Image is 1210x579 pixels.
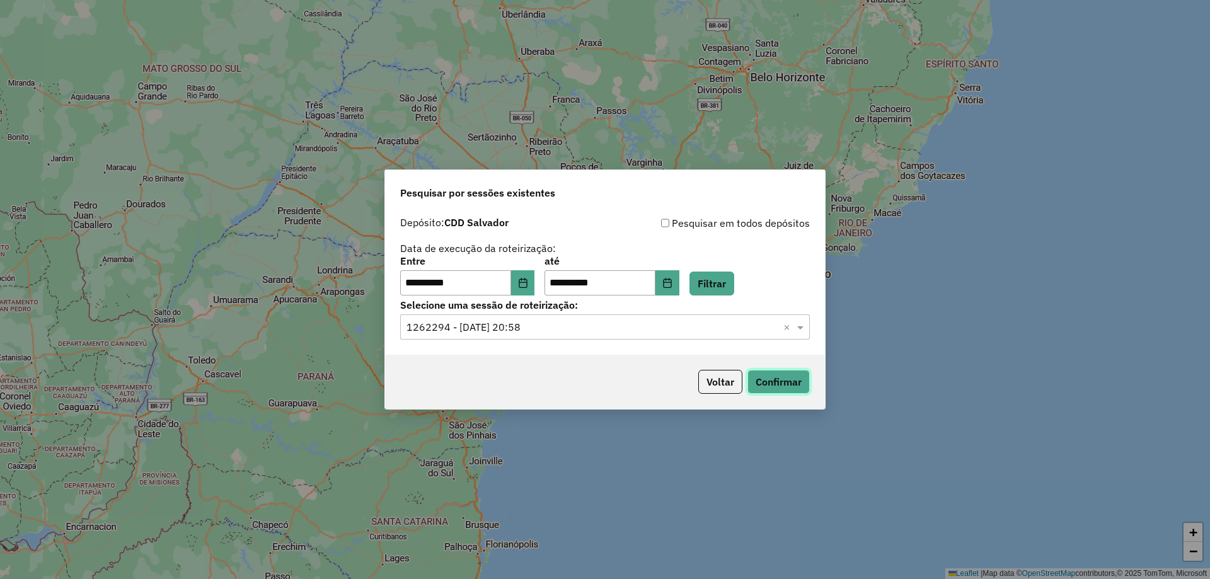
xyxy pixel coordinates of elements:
button: Choose Date [655,270,679,295]
label: Selecione uma sessão de roteirização: [400,297,810,312]
button: Voltar [698,370,742,394]
div: Pesquisar em todos depósitos [605,215,810,231]
label: Entre [400,253,534,268]
button: Confirmar [747,370,810,394]
button: Filtrar [689,272,734,295]
label: Data de execução da roteirização: [400,241,556,256]
label: até [544,253,679,268]
span: Clear all [783,319,794,335]
label: Depósito: [400,215,509,230]
span: Pesquisar por sessões existentes [400,185,555,200]
strong: CDD Salvador [444,216,509,229]
button: Choose Date [511,270,535,295]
